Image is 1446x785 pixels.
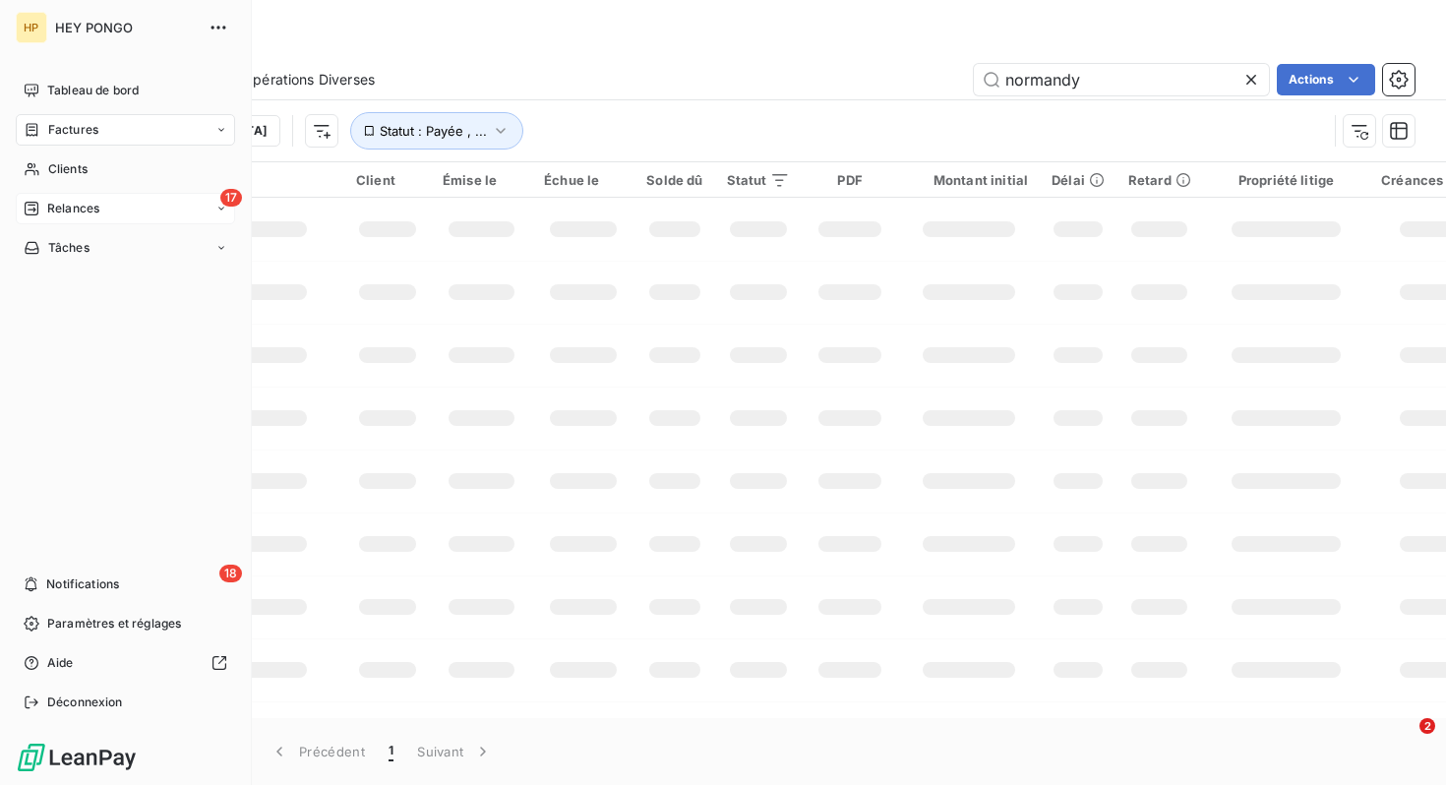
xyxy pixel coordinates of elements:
a: Aide [16,647,235,679]
button: Précédent [258,731,377,772]
div: Émise le [443,172,520,188]
button: Actions [1277,64,1375,95]
span: Opérations Diverses [242,70,375,90]
div: Délai [1052,172,1105,188]
span: 1 [389,742,393,761]
span: 2 [1419,718,1435,734]
button: Suivant [405,731,505,772]
span: Tableau de bord [47,82,139,99]
span: Déconnexion [47,694,123,711]
div: PDF [813,172,885,188]
button: Statut : Payée , ... [350,112,523,150]
span: Tâches [48,239,90,257]
span: Statut : Payée , ... [380,123,487,139]
div: Statut [727,172,791,188]
span: Notifications [46,575,119,593]
div: Retard [1128,172,1191,188]
div: Échue le [544,172,623,188]
span: Paramètres et réglages [47,615,181,633]
div: Solde dû [646,172,702,188]
button: 1 [377,731,405,772]
span: Aide [47,654,74,672]
div: Propriété litige [1215,172,1357,188]
span: 18 [219,565,242,582]
input: Rechercher [974,64,1269,95]
span: Relances [47,200,99,217]
span: Factures [48,121,98,139]
span: HEY PONGO [55,20,197,35]
div: HP [16,12,47,43]
span: 17 [220,189,242,207]
iframe: Intercom live chat [1379,718,1426,765]
img: Logo LeanPay [16,742,138,773]
span: Clients [48,160,88,178]
div: Montant initial [910,172,1028,188]
div: Client [356,172,419,188]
